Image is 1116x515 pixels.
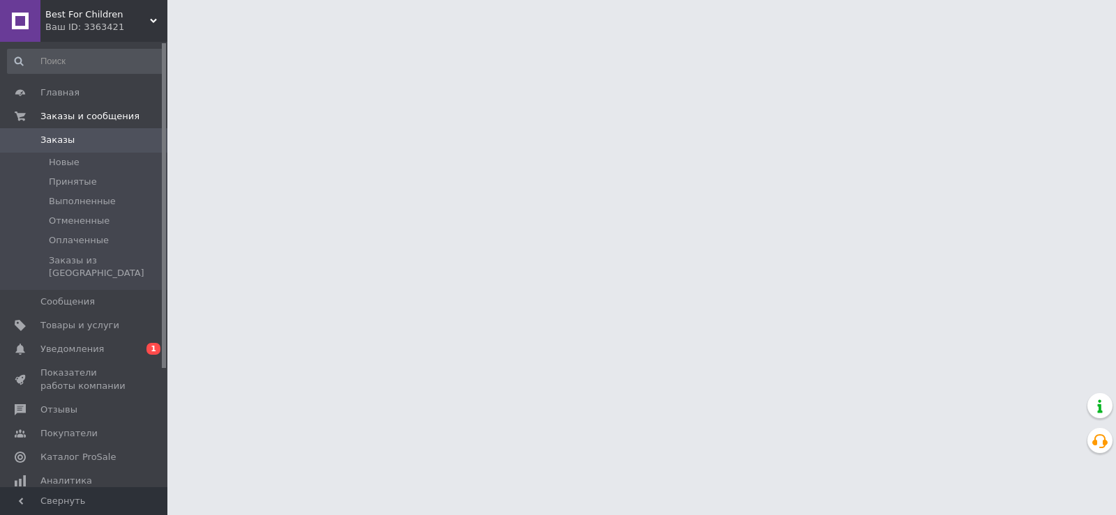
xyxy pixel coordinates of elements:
[40,343,104,355] span: Уведомления
[40,367,129,392] span: Показатели работы компании
[7,49,165,74] input: Поиск
[40,295,95,308] span: Сообщения
[49,234,109,247] span: Оплаченные
[40,403,77,416] span: Отзывы
[40,427,98,440] span: Покупатели
[49,176,97,188] span: Принятые
[40,319,119,332] span: Товары и услуги
[40,86,80,99] span: Главная
[49,195,116,208] span: Выполненные
[40,110,139,123] span: Заказы и сообщения
[40,451,116,463] span: Каталог ProSale
[146,343,160,355] span: 1
[49,215,110,227] span: Отмененные
[45,8,150,21] span: Best For Children
[40,475,92,487] span: Аналитика
[40,134,75,146] span: Заказы
[45,21,167,33] div: Ваш ID: 3363421
[49,254,163,279] span: Заказы из [GEOGRAPHIC_DATA]
[49,156,80,169] span: Новые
